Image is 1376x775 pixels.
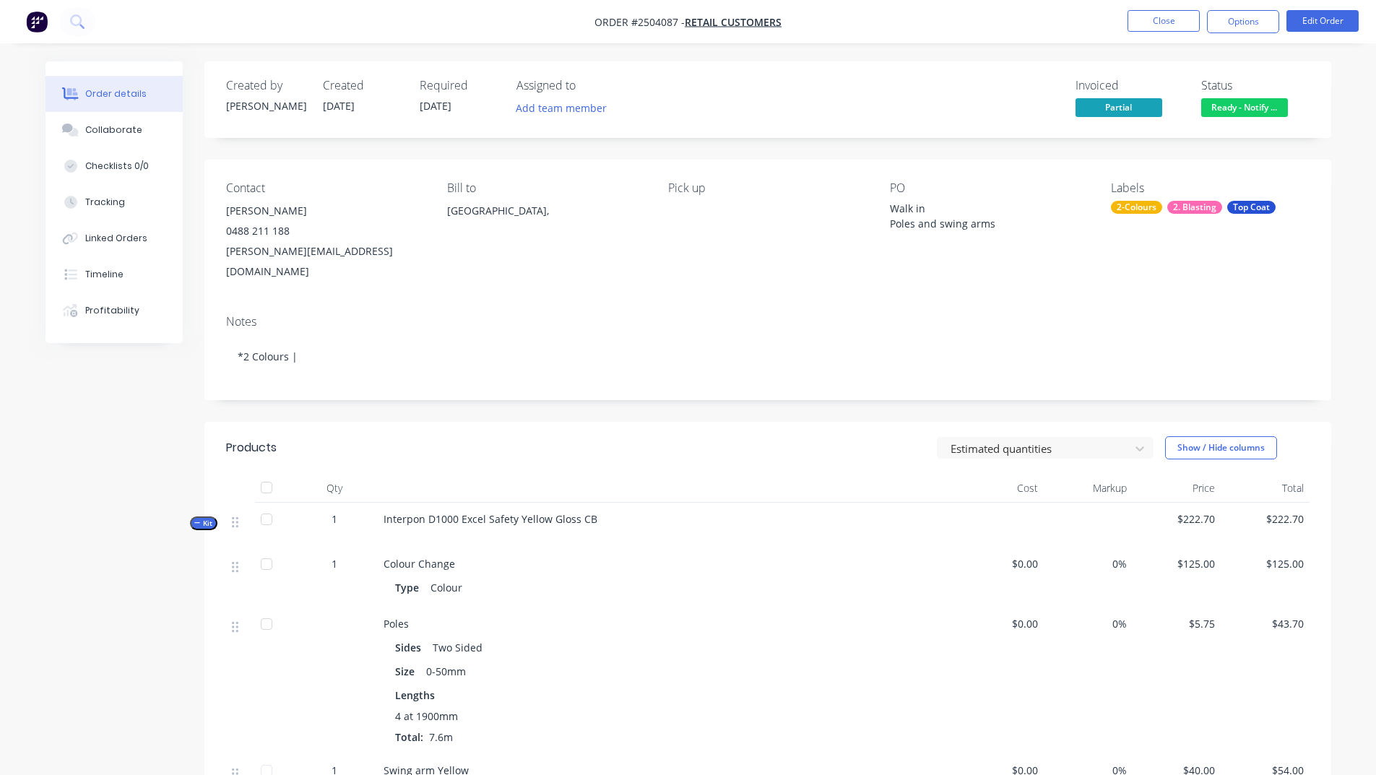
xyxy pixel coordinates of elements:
[194,518,213,529] span: Kit
[423,730,459,744] span: 7.6m
[395,661,420,682] div: Size
[1111,181,1309,195] div: Labels
[961,616,1039,631] span: $0.00
[226,201,424,282] div: [PERSON_NAME]0488 211 188[PERSON_NAME][EMAIL_ADDRESS][DOMAIN_NAME]
[46,293,183,329] button: Profitability
[85,304,139,317] div: Profitability
[1286,10,1359,32] button: Edit Order
[395,730,423,744] span: Total:
[516,79,661,92] div: Assigned to
[1128,10,1200,32] button: Close
[323,99,355,113] span: [DATE]
[1050,556,1127,571] span: 0%
[332,556,337,571] span: 1
[961,556,1039,571] span: $0.00
[447,201,645,221] div: [GEOGRAPHIC_DATA],
[1138,556,1216,571] span: $125.00
[46,256,183,293] button: Timeline
[1076,98,1162,116] span: Partial
[1207,10,1279,33] button: Options
[46,220,183,256] button: Linked Orders
[668,181,866,195] div: Pick up
[1138,616,1216,631] span: $5.75
[425,577,468,598] div: Colour
[46,184,183,220] button: Tracking
[420,99,451,113] span: [DATE]
[395,637,427,658] div: Sides
[291,474,378,503] div: Qty
[1111,201,1162,214] div: 2-Colours
[85,160,149,173] div: Checklists 0/0
[447,201,645,247] div: [GEOGRAPHIC_DATA],
[1201,79,1310,92] div: Status
[1226,556,1304,571] span: $125.00
[516,98,615,118] button: Add team member
[46,112,183,148] button: Collaborate
[395,709,458,724] span: 4 at 1900mm
[1076,79,1184,92] div: Invoiced
[26,11,48,33] img: Factory
[226,98,306,113] div: [PERSON_NAME]
[85,232,147,245] div: Linked Orders
[508,98,614,118] button: Add team member
[190,516,217,530] button: Kit
[323,79,402,92] div: Created
[395,688,435,703] span: Lengths
[384,557,455,571] span: Colour Change
[332,511,337,527] span: 1
[1227,201,1276,214] div: Top Coat
[46,148,183,184] button: Checklists 0/0
[685,15,782,29] a: Retail Customers
[226,201,424,221] div: [PERSON_NAME]
[46,76,183,112] button: Order details
[594,15,685,29] span: Order #2504087 -
[1221,474,1310,503] div: Total
[226,181,424,195] div: Contact
[890,181,1088,195] div: PO
[1165,436,1277,459] button: Show / Hide columns
[1138,511,1216,527] span: $222.70
[1226,616,1304,631] span: $43.70
[1133,474,1221,503] div: Price
[384,617,409,631] span: Poles
[85,196,125,209] div: Tracking
[226,315,1310,329] div: Notes
[427,637,488,658] div: Two Sided
[447,181,645,195] div: Bill to
[1201,98,1288,116] span: Ready - Notify ...
[226,241,424,282] div: [PERSON_NAME][EMAIL_ADDRESS][DOMAIN_NAME]
[226,79,306,92] div: Created by
[226,439,277,456] div: Products
[85,268,124,281] div: Timeline
[1201,98,1288,120] button: Ready - Notify ...
[226,334,1310,378] div: *2 Colours |
[956,474,1044,503] div: Cost
[1167,201,1222,214] div: 2. Blasting
[384,512,597,526] span: Interpon D1000 Excel Safety Yellow Gloss CB
[1050,616,1127,631] span: 0%
[1044,474,1133,503] div: Markup
[85,87,147,100] div: Order details
[85,124,142,137] div: Collaborate
[420,661,472,682] div: 0-50mm
[226,221,424,241] div: 0488 211 188
[890,201,1070,231] div: Walk in Poles and swing arms
[1226,511,1304,527] span: $222.70
[420,79,499,92] div: Required
[395,577,425,598] div: Type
